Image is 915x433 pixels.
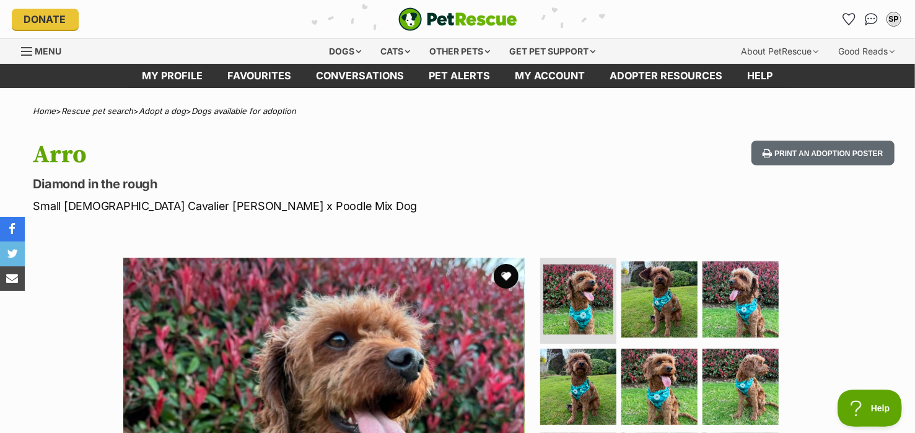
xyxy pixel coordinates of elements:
div: About PetRescue [733,39,828,64]
img: Photo of Arro [543,265,613,335]
img: Photo of Arro [621,261,698,338]
a: Rescue pet search [62,106,134,116]
a: My account [503,64,598,88]
div: Good Reads [830,39,904,64]
img: Photo of Arro [703,349,779,425]
h1: Arro [33,141,558,169]
ul: Account quick links [839,9,904,29]
a: Adopt a dog [139,106,186,116]
a: Dogs available for adoption [192,106,297,116]
a: My profile [130,64,216,88]
span: Menu [35,46,62,56]
img: logo-e224e6f780fb5917bec1dbf3a21bbac754714ae5b6737aabdf751b685950b380.svg [398,7,517,31]
a: conversations [304,64,417,88]
img: Photo of Arro [703,261,779,338]
a: Help [735,64,786,88]
img: Photo of Arro [540,349,616,425]
a: Menu [21,39,71,61]
iframe: Help Scout Beacon - Open [838,390,903,427]
div: Dogs [320,39,370,64]
div: Get pet support [501,39,604,64]
img: chat-41dd97257d64d25036548639549fe6c8038ab92f7586957e7f3b1b290dea8141.svg [865,13,878,25]
div: > > > [2,107,913,116]
button: My account [884,9,904,29]
div: Cats [372,39,419,64]
div: Other pets [421,39,499,64]
p: Diamond in the rough [33,175,558,193]
p: Small [DEMOGRAPHIC_DATA] Cavalier [PERSON_NAME] x Poodle Mix Dog [33,198,558,214]
a: Home [33,106,56,116]
a: Pet alerts [417,64,503,88]
div: SP [888,13,900,25]
a: Adopter resources [598,64,735,88]
a: PetRescue [398,7,517,31]
a: Conversations [862,9,882,29]
a: Favourites [839,9,859,29]
img: Photo of Arro [621,349,698,425]
button: favourite [494,264,519,289]
button: Print an adoption poster [751,141,894,166]
a: Donate [12,9,79,30]
a: Favourites [216,64,304,88]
